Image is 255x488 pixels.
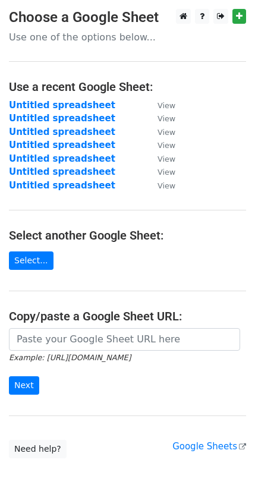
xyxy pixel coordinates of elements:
[158,114,175,123] small: View
[158,181,175,190] small: View
[158,101,175,110] small: View
[9,228,246,243] h4: Select another Google Sheet:
[158,168,175,177] small: View
[9,140,115,150] a: Untitled spreadsheet
[9,251,53,270] a: Select...
[146,180,175,191] a: View
[9,127,115,137] a: Untitled spreadsheet
[9,440,67,458] a: Need help?
[9,80,246,94] h4: Use a recent Google Sheet:
[9,113,115,124] a: Untitled spreadsheet
[146,113,175,124] a: View
[146,100,175,111] a: View
[9,153,115,164] a: Untitled spreadsheet
[146,140,175,150] a: View
[9,328,240,351] input: Paste your Google Sheet URL here
[9,353,131,362] small: Example: [URL][DOMAIN_NAME]
[9,376,39,395] input: Next
[158,141,175,150] small: View
[172,441,246,452] a: Google Sheets
[9,166,115,177] a: Untitled spreadsheet
[146,153,175,164] a: View
[9,180,115,191] a: Untitled spreadsheet
[158,155,175,163] small: View
[9,9,246,26] h3: Choose a Google Sheet
[9,31,246,43] p: Use one of the options below...
[146,166,175,177] a: View
[9,100,115,111] a: Untitled spreadsheet
[158,128,175,137] small: View
[9,309,246,323] h4: Copy/paste a Google Sheet URL:
[146,127,175,137] a: View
